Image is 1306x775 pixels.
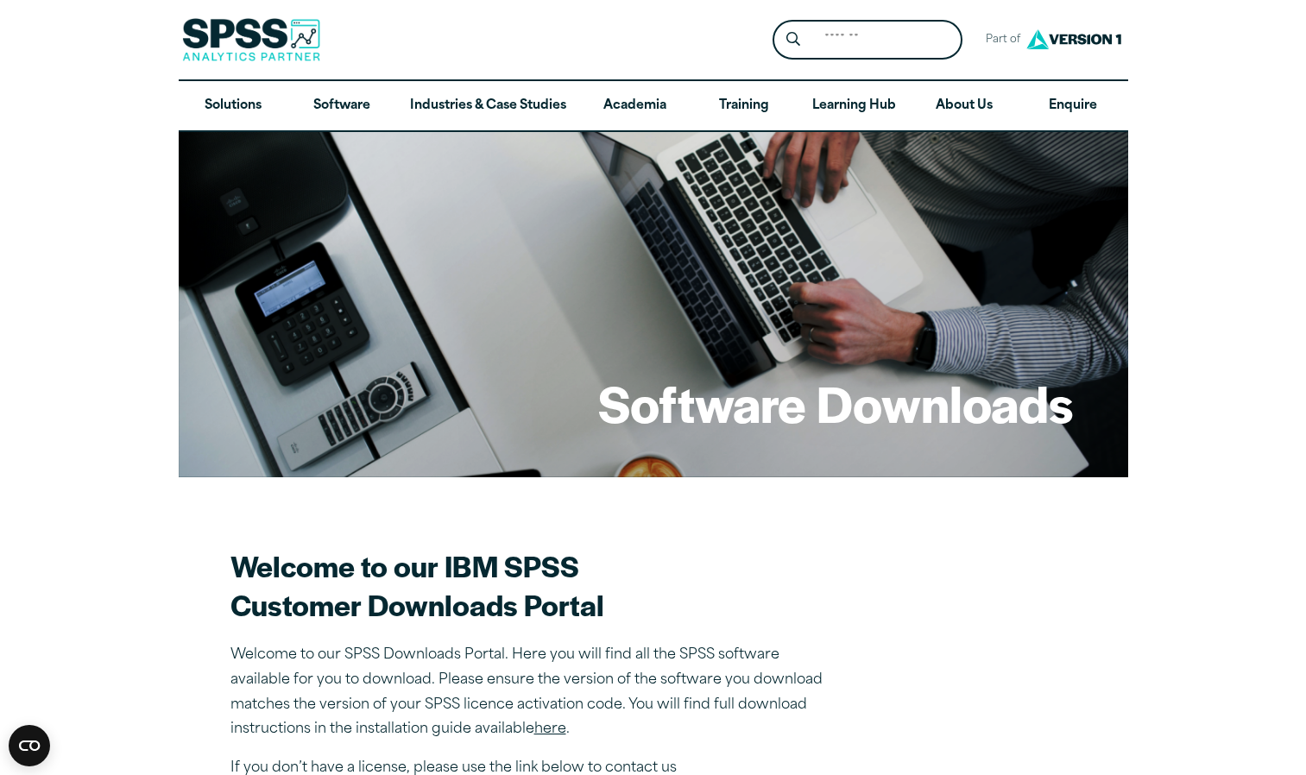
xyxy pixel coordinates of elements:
svg: Search magnifying glass icon [786,32,800,47]
a: here [534,722,566,736]
span: Part of [976,28,1022,53]
h2: Welcome to our IBM SPSS Customer Downloads Portal [230,546,835,624]
form: Site Header Search Form [773,20,962,60]
img: Version1 Logo [1022,23,1126,55]
button: Search magnifying glass icon [777,24,809,56]
h1: Software Downloads [598,369,1073,437]
a: Training [689,81,798,131]
button: Open CMP widget [9,725,50,766]
nav: Desktop version of site main menu [179,81,1128,131]
a: About Us [910,81,1019,131]
img: SPSS Analytics Partner [182,18,320,61]
a: Industries & Case Studies [396,81,580,131]
p: Welcome to our SPSS Downloads Portal. Here you will find all the SPSS software available for you ... [230,643,835,742]
a: Solutions [179,81,287,131]
a: Software [287,81,396,131]
a: Learning Hub [798,81,910,131]
a: Enquire [1019,81,1127,131]
a: Academia [580,81,689,131]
